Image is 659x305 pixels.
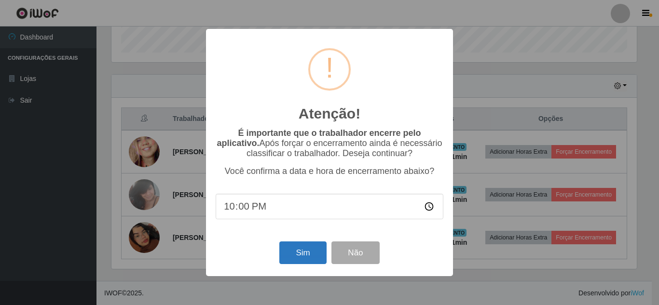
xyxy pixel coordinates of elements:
p: Você confirma a data e hora de encerramento abaixo? [216,166,443,176]
h2: Atenção! [299,105,360,122]
b: É importante que o trabalhador encerre pelo aplicativo. [217,128,421,148]
p: Após forçar o encerramento ainda é necessário classificar o trabalhador. Deseja continuar? [216,128,443,159]
button: Sim [279,241,326,264]
button: Não [331,241,379,264]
